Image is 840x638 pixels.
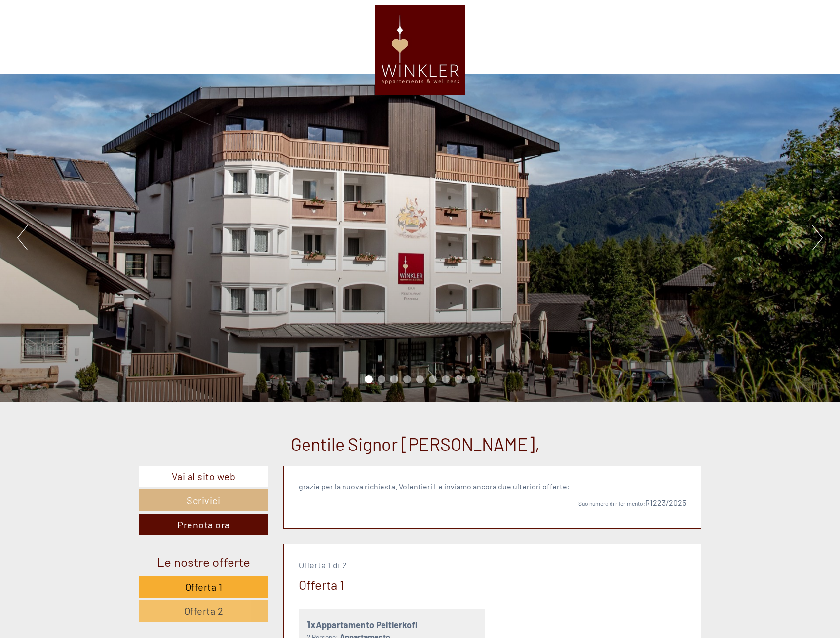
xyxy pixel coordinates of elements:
span: Offerta 1 di 2 [299,560,347,570]
p: R1223/2025 [299,497,687,509]
div: Appartamento Peitlerkofl [307,617,477,632]
p: grazie per la nuova richiesta. Volentieri Le inviamo ancora due ulteriori offerte: [299,481,687,492]
button: Next [812,225,823,250]
a: Scrivici [139,489,268,511]
span: Offerta 1 [185,581,223,593]
div: Offerta 1 [299,575,344,594]
div: Le nostre offerte [139,553,268,571]
a: Prenota ora [139,514,268,535]
a: Vai al sito web [139,466,268,487]
b: 1x [307,618,316,630]
h1: Gentile Signor [PERSON_NAME], [291,434,540,454]
button: Previous [17,225,28,250]
span: Suo numero di riferimento: [578,500,645,507]
span: Offerta 2 [184,605,224,617]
